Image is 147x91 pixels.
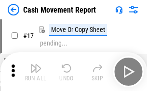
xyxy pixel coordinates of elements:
div: Cash Movement Report [23,5,96,15]
div: Move Or Copy Sheet [49,24,107,36]
img: Back [8,4,19,15]
span: # 17 [23,32,34,40]
div: pending... [40,40,67,47]
img: Support [115,6,123,14]
img: Settings menu [128,4,139,15]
